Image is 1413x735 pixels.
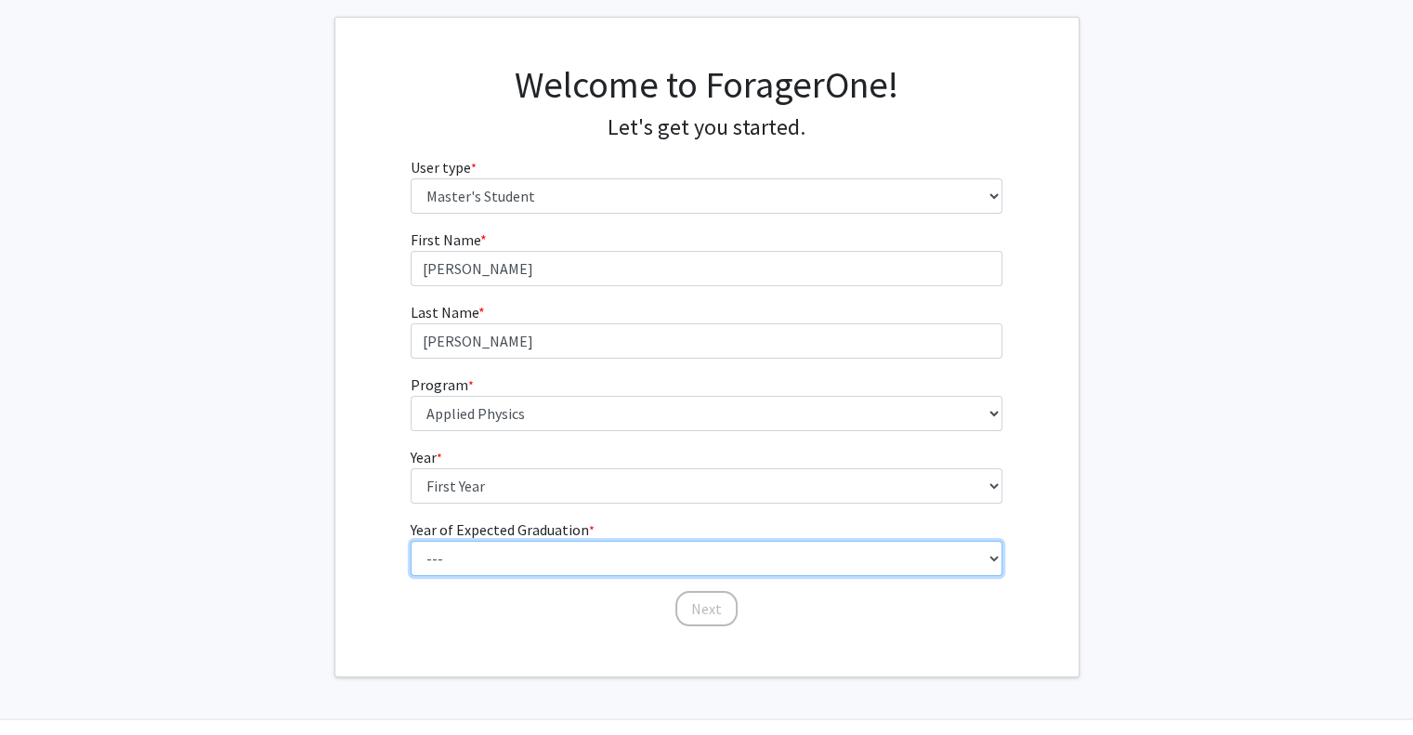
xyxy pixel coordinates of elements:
label: Program [411,374,474,396]
span: First Name [411,230,480,249]
label: User type [411,156,477,178]
label: Year of Expected Graduation [411,518,595,541]
button: Next [675,591,738,626]
span: Last Name [411,303,478,322]
h1: Welcome to ForagerOne! [411,62,1002,107]
iframe: Chat [14,651,79,721]
label: Year [411,446,442,468]
h4: Let's get you started. [411,114,1002,141]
